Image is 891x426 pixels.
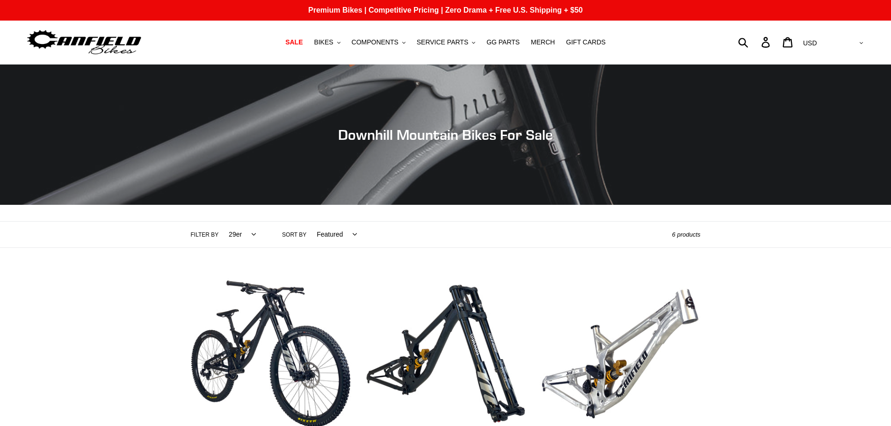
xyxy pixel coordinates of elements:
span: BIKES [314,38,333,46]
a: GIFT CARDS [561,36,610,49]
span: Downhill Mountain Bikes For Sale [338,126,553,143]
a: MERCH [526,36,559,49]
label: Sort by [282,231,306,239]
button: COMPONENTS [347,36,410,49]
span: GG PARTS [486,38,520,46]
span: COMPONENTS [352,38,398,46]
span: GIFT CARDS [566,38,606,46]
a: GG PARTS [482,36,524,49]
span: SERVICE PARTS [417,38,468,46]
span: SALE [285,38,303,46]
label: Filter by [191,231,219,239]
button: BIKES [309,36,345,49]
input: Search [743,32,767,52]
img: Canfield Bikes [26,28,143,57]
a: SALE [281,36,307,49]
button: SERVICE PARTS [412,36,480,49]
span: MERCH [531,38,555,46]
span: 6 products [672,231,701,238]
